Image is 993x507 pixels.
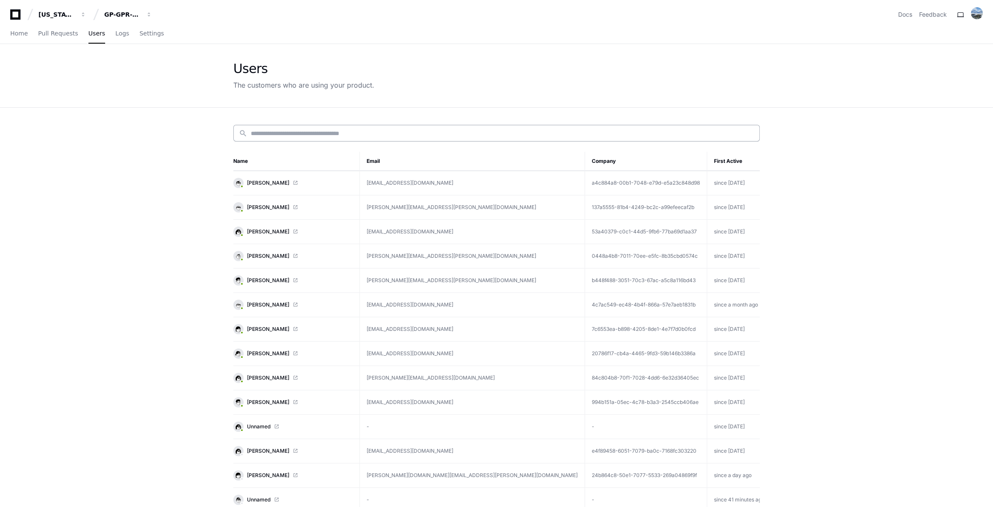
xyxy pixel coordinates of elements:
td: a4c884a8-00b1-7048-e79d-e5a23c848d98 [585,171,707,195]
a: [PERSON_NAME] [233,202,353,212]
span: Unnamed [247,423,270,430]
td: 24b864c8-50e1-7077-5533-269a04869f9f [585,463,707,488]
td: since a month ago [707,293,765,317]
a: Logs [115,24,129,44]
td: since [DATE] [707,390,765,415]
td: [PERSON_NAME][EMAIL_ADDRESS][PERSON_NAME][DOMAIN_NAME] [360,244,585,268]
span: [PERSON_NAME] [247,204,289,211]
img: 7.svg [234,252,242,260]
div: Users [233,61,374,77]
td: since [DATE] [707,366,765,390]
td: 84c804b8-70f1-7028-4dd6-6e32d36405ec [585,366,707,390]
th: Name [233,152,360,171]
td: since a day ago [707,463,765,488]
a: [PERSON_NAME] [233,397,353,407]
img: 153204938 [971,7,983,19]
a: [PERSON_NAME] [233,373,353,383]
img: 3.svg [234,227,242,236]
span: [PERSON_NAME] [247,448,289,454]
img: 6.svg [234,495,242,504]
span: Unnamed [247,496,270,503]
td: [EMAIL_ADDRESS][DOMAIN_NAME] [360,171,585,195]
a: [PERSON_NAME] [233,446,353,456]
td: [PERSON_NAME][EMAIL_ADDRESS][PERSON_NAME][DOMAIN_NAME] [360,268,585,293]
span: [PERSON_NAME] [247,350,289,357]
a: [PERSON_NAME] [233,348,353,359]
th: First Active [707,152,765,171]
a: Settings [139,24,164,44]
td: since [DATE] [707,220,765,244]
img: 14.svg [234,349,242,357]
img: 3.svg [234,374,242,382]
td: [PERSON_NAME][EMAIL_ADDRESS][DOMAIN_NAME] [360,366,585,390]
button: [US_STATE] Pacific [35,7,90,22]
td: since [DATE] [707,195,765,220]
span: [PERSON_NAME] [247,472,289,479]
span: [PERSON_NAME] [247,301,289,308]
a: [PERSON_NAME] [233,178,353,188]
a: [PERSON_NAME] [233,275,353,286]
th: Email [360,152,585,171]
span: [PERSON_NAME] [247,228,289,235]
td: - [585,415,707,439]
img: 4.svg [234,179,242,187]
a: [PERSON_NAME] [233,227,353,237]
img: 9.svg [234,203,242,211]
div: GP-GPR-CXPortal [104,10,141,19]
span: [PERSON_NAME] [247,399,289,406]
mat-icon: search [239,129,247,138]
img: 5.svg [234,398,242,406]
td: 20786f17-cb4a-4465-9fd3-59b146b3386a [585,342,707,366]
span: [PERSON_NAME] [247,180,289,186]
button: Feedback [919,10,947,19]
img: 3.svg [234,422,242,430]
img: 5.svg [234,276,242,284]
td: 53a40379-c0c1-44d5-9fb6-77ba69d1aa37 [585,220,707,244]
div: The customers who are using your product. [233,80,374,90]
td: 0448a4b8-7011-70ee-e5fc-8b35cbd0574c [585,244,707,268]
td: [EMAIL_ADDRESS][DOMAIN_NAME] [360,342,585,366]
td: since [DATE] [707,268,765,293]
td: [EMAIL_ADDRESS][DOMAIN_NAME] [360,293,585,317]
td: 137a5555-81b4-4249-bc2c-a99efeecaf2b [585,195,707,220]
span: Pull Requests [38,31,78,36]
td: 7c6553ea-b898-4205-8de1-4e7f7d0b0fcd [585,317,707,342]
a: Unnamed [233,422,353,432]
td: e4f89458-6051-7079-ba0c-7168fc303220 [585,439,707,463]
a: [PERSON_NAME] [233,251,353,261]
td: since [DATE] [707,342,765,366]
td: [PERSON_NAME][EMAIL_ADDRESS][PERSON_NAME][DOMAIN_NAME] [360,195,585,220]
td: [EMAIL_ADDRESS][DOMAIN_NAME] [360,220,585,244]
th: Company [585,152,707,171]
img: 1.svg [234,471,242,479]
td: [PERSON_NAME][DOMAIN_NAME][EMAIL_ADDRESS][PERSON_NAME][DOMAIN_NAME] [360,463,585,488]
span: [PERSON_NAME] [247,326,289,333]
a: Home [10,24,28,44]
a: Users [88,24,105,44]
a: Unnamed [233,495,353,505]
td: b448f488-3051-70c3-67ac-a5c8a116bd43 [585,268,707,293]
td: 4c7ac549-ec48-4b4f-866a-57e7aeb1831b [585,293,707,317]
span: [PERSON_NAME] [247,277,289,284]
div: [US_STATE] Pacific [38,10,75,19]
td: since [DATE] [707,415,765,439]
span: Settings [139,31,164,36]
span: [PERSON_NAME] [247,253,289,259]
span: Users [88,31,105,36]
td: [EMAIL_ADDRESS][DOMAIN_NAME] [360,317,585,342]
td: since [DATE] [707,244,765,268]
button: GP-GPR-CXPortal [101,7,156,22]
span: Logs [115,31,129,36]
td: - [360,415,585,439]
td: [EMAIL_ADDRESS][DOMAIN_NAME] [360,439,585,463]
img: 1.svg [234,325,242,333]
img: 3.svg [234,447,242,455]
td: 994b151a-05ec-4c78-b3a3-2545ccb406ae [585,390,707,415]
td: [EMAIL_ADDRESS][DOMAIN_NAME] [360,390,585,415]
td: since [DATE] [707,317,765,342]
a: Docs [898,10,912,19]
a: [PERSON_NAME] [233,300,353,310]
td: since [DATE] [707,439,765,463]
img: 9.svg [234,301,242,309]
a: Pull Requests [38,24,78,44]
